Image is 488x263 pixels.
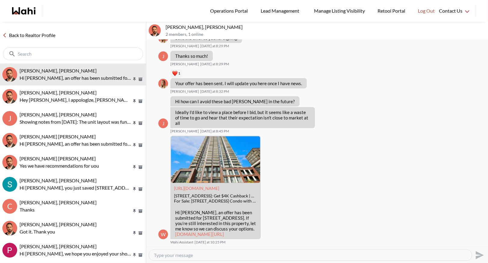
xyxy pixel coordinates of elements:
[20,200,97,205] span: [PERSON_NAME], [PERSON_NAME]
[2,221,17,236] div: khalid Alvi, Behnam
[200,129,229,134] time: 2025-08-28T00:45:19.540Z
[132,77,137,82] button: Pin
[20,250,132,257] p: Hi [PERSON_NAME], we hope you enjoyed your showings! Did the properties meet your criteria? What ...
[20,184,132,191] p: Hi [PERSON_NAME], you just saved [STREET_ADDRESS][PERSON_NAME]. Would you like to book a showing ...
[2,67,17,82] img: J
[175,110,310,126] p: Ideally I'd like to view a place before I bid, but it seems like a waste of time to go and hear t...
[2,243,17,258] img: P
[261,7,301,15] span: Lead Management
[2,133,17,148] div: Syed Sayeed Uddin, Behnam
[2,133,17,148] img: S
[178,71,180,76] span: 1
[158,119,168,128] div: J
[132,187,137,192] button: Pin
[20,112,97,117] span: [PERSON_NAME], [PERSON_NAME]
[132,143,137,148] button: Pin
[158,79,168,88] img: M
[20,178,97,183] span: [PERSON_NAME], [PERSON_NAME]
[170,89,199,94] span: [PERSON_NAME]
[137,77,144,82] button: Archive
[20,156,96,161] span: [PERSON_NAME] [PERSON_NAME]
[158,51,168,61] div: J
[20,140,132,147] p: Hi [PERSON_NAME], an offer has been submitted for [STREET_ADDRESS][PERSON_NAME][PERSON_NAME]. If ...
[418,7,435,15] span: Log Out
[137,187,144,192] button: Archive
[200,62,229,67] time: 2025-08-28T00:29:32.832Z
[20,206,132,213] p: Thanks
[2,177,17,192] div: Surinder Singh, Behnam
[18,51,129,57] input: Search
[2,111,17,126] div: J
[210,7,250,15] span: Operations Portal
[149,24,161,36] div: Josh Hortaleza, Behnam
[170,240,193,245] span: Wahi Assistant
[175,53,208,59] p: Thanks so much!
[137,99,144,104] button: Archive
[200,89,229,94] time: 2025-08-28T00:32:54.642Z
[137,165,144,170] button: Archive
[312,7,367,15] span: Manage Listing Visibility
[20,118,132,125] p: Showing notes from [DATE]: The unit layout was functional and provided adequate space. The bathro...
[132,121,137,126] button: Pin
[2,199,17,214] div: C
[20,74,132,82] p: Hi [PERSON_NAME], an offer has been submitted for [STREET_ADDRESS]. If you’re still interested in...
[170,44,199,48] span: [PERSON_NAME]
[2,243,17,258] div: Pat Ade, Behnam
[20,90,97,95] span: [PERSON_NAME], [PERSON_NAME]
[175,81,302,86] p: Your offer has been sent. I will update you here once I have news.
[170,129,199,134] span: [PERSON_NAME]
[154,252,467,258] textarea: Type your message
[472,248,486,262] button: Send
[2,67,17,82] div: Josh Hortaleza, Behnam
[2,221,17,236] img: k
[149,24,161,36] img: J
[174,193,257,199] div: [STREET_ADDRESS]: Get $4K Cashback | Wahi
[194,240,225,245] time: 2025-08-28T02:25:58.667Z
[137,121,144,126] button: Archive
[20,96,132,104] p: Hey [PERSON_NAME], I appologize, [PERSON_NAME] is away and I'm not able to reach him to check in....
[132,231,137,236] button: Pin
[172,71,180,76] button: Reactions: love
[132,252,137,258] button: Pin
[174,186,219,191] a: Attachment
[170,62,199,67] span: [PERSON_NAME]
[174,199,257,204] div: For Sale: [STREET_ADDRESS] Condo with $4.0K Cashback through Wahi Cashback. View 7 photos, locati...
[132,165,137,170] button: Pin
[132,209,137,214] button: Pin
[2,89,17,104] div: Caroline Rouben, Behnam
[170,69,309,78] div: Reaction list
[175,99,295,104] p: Hi how can I avoid these bad [PERSON_NAME] in the future?
[2,155,17,170] div: Muhammad Ali Zaheer, Behnam
[20,228,132,235] p: Got it. Thank you
[158,230,168,239] div: W
[175,210,256,237] p: Hi [PERSON_NAME], an offer has been submitted for [STREET_ADDRESS]. If you’re still interested in...
[137,252,144,258] button: Archive
[158,79,168,88] div: Michelle Ryckman
[137,143,144,148] button: Archive
[378,7,407,15] span: Retool Portal
[132,99,137,104] button: Pin
[137,209,144,214] button: Archive
[12,7,36,14] a: Wahi homepage
[20,68,97,73] span: [PERSON_NAME], [PERSON_NAME]
[20,221,97,227] span: [PERSON_NAME], [PERSON_NAME]
[2,89,17,104] img: C
[166,32,486,37] p: 2 members , 1 online
[175,231,224,237] a: [DOMAIN_NAME][URL]
[2,177,17,192] img: S
[137,231,144,236] button: Archive
[171,136,260,183] img: 130 River St #911, Toronto, ON: Get $4K Cashback | Wahi
[20,243,97,249] span: [PERSON_NAME], [PERSON_NAME]
[20,162,132,169] p: Yes we have recommendations for uou
[166,24,486,30] p: [PERSON_NAME], [PERSON_NAME]
[200,44,229,48] time: 2025-08-28T00:29:14.444Z
[20,134,96,139] span: [PERSON_NAME] [PERSON_NAME]
[2,155,17,170] img: M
